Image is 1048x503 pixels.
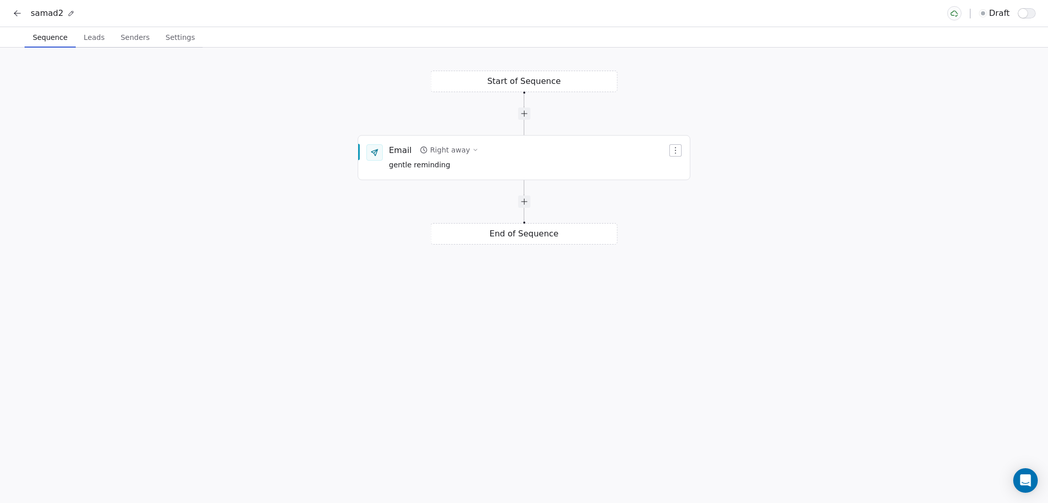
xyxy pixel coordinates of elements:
span: Leads [80,30,109,45]
div: Right away [430,145,470,155]
span: gentle reminding [389,160,478,171]
div: End of Sequence [431,223,618,245]
span: Settings [162,30,199,45]
span: samad2 [31,7,63,19]
div: EmailRight awaygentle reminding [358,135,690,180]
span: Senders [117,30,154,45]
div: Email [389,144,411,156]
div: Start of Sequence [431,71,618,92]
div: Open Intercom Messenger [1013,468,1038,493]
span: draft [989,7,1010,19]
button: Right away [416,143,482,157]
span: Sequence [29,30,72,45]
